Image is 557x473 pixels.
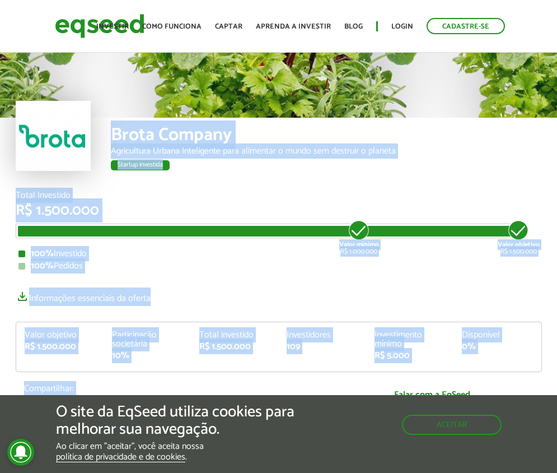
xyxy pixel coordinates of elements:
[142,23,202,30] a: Como funciona
[339,239,379,250] strong: Valor mínimo
[498,219,540,255] div: R$ 1.500.000
[111,126,542,147] div: Brota Company
[402,415,502,435] button: Aceitar
[56,404,324,438] h5: O site da EqSeed utiliza cookies para melhorar sua navegação.
[56,441,324,462] p: Ao clicar em "aceitar", você aceita nossa .
[25,331,95,340] div: Valor objetivo
[427,18,505,34] a: Cadastre-se
[16,287,151,303] a: Informações essenciais da oferta
[375,331,445,349] div: Investimento mínimo
[338,219,380,255] div: R$ 1.000.000
[31,258,54,273] strong: 100%
[256,23,331,30] a: Aprenda a investir
[462,331,532,340] div: Disponível
[96,23,129,30] a: Investir
[111,147,542,156] div: Agricultura Urbana Inteligente para alimentar o mundo sem destruir o planeta
[462,342,532,351] div: 0%
[24,383,314,394] p: Compartilhar:
[31,246,54,261] strong: 100%
[112,331,182,349] div: Participação societária
[331,383,533,406] a: Falar com a EqSeed
[18,262,539,271] div: Pedidos
[55,11,144,41] img: EqSeed
[287,331,357,340] div: Investidores
[25,342,95,351] div: R$ 1.500.000
[16,203,542,218] div: R$ 1.500.000
[111,160,170,170] div: Startup investida
[199,342,270,351] div: R$ 1.500.000
[498,239,540,250] strong: Valor objetivo
[287,342,357,351] div: 109
[344,23,363,30] a: Blog
[56,453,185,462] a: política de privacidade e de cookies
[391,23,413,30] a: Login
[18,249,539,258] div: Investido
[112,351,182,360] div: 10%
[375,351,445,360] div: R$ 5.000
[199,331,270,340] div: Total investido
[215,23,242,30] a: Captar
[16,191,542,200] div: Total Investido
